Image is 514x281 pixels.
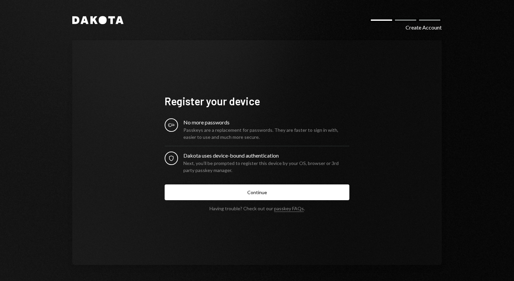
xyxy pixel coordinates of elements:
[183,126,349,140] div: Passkeys are a replacement for passwords. They are faster to sign in with, easier to use and much...
[209,206,305,211] div: Having trouble? Check out our .
[406,23,442,32] div: Create Account
[183,118,349,126] div: No more passwords
[165,94,349,108] h1: Register your device
[274,206,304,212] a: passkey FAQs
[183,152,349,160] div: Dakota uses device-bound authentication
[183,160,349,174] div: Next, you’ll be prompted to register this device by your OS, browser or 3rd party passkey manager.
[165,184,349,200] button: Continue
